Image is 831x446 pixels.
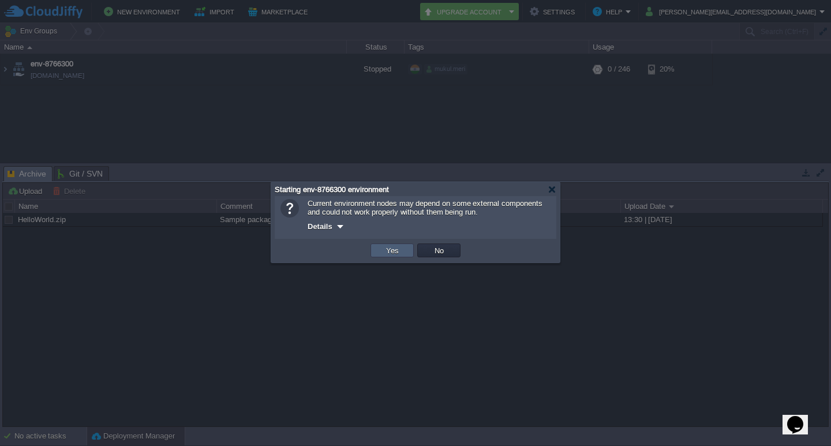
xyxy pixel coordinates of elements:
[275,185,389,194] span: Starting env-8766300 environment
[383,245,402,256] button: Yes
[308,222,332,231] span: Details
[783,400,819,434] iframe: chat widget
[308,199,542,216] span: Current environment nodes may depend on some external components and could not work properly with...
[431,245,447,256] button: No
